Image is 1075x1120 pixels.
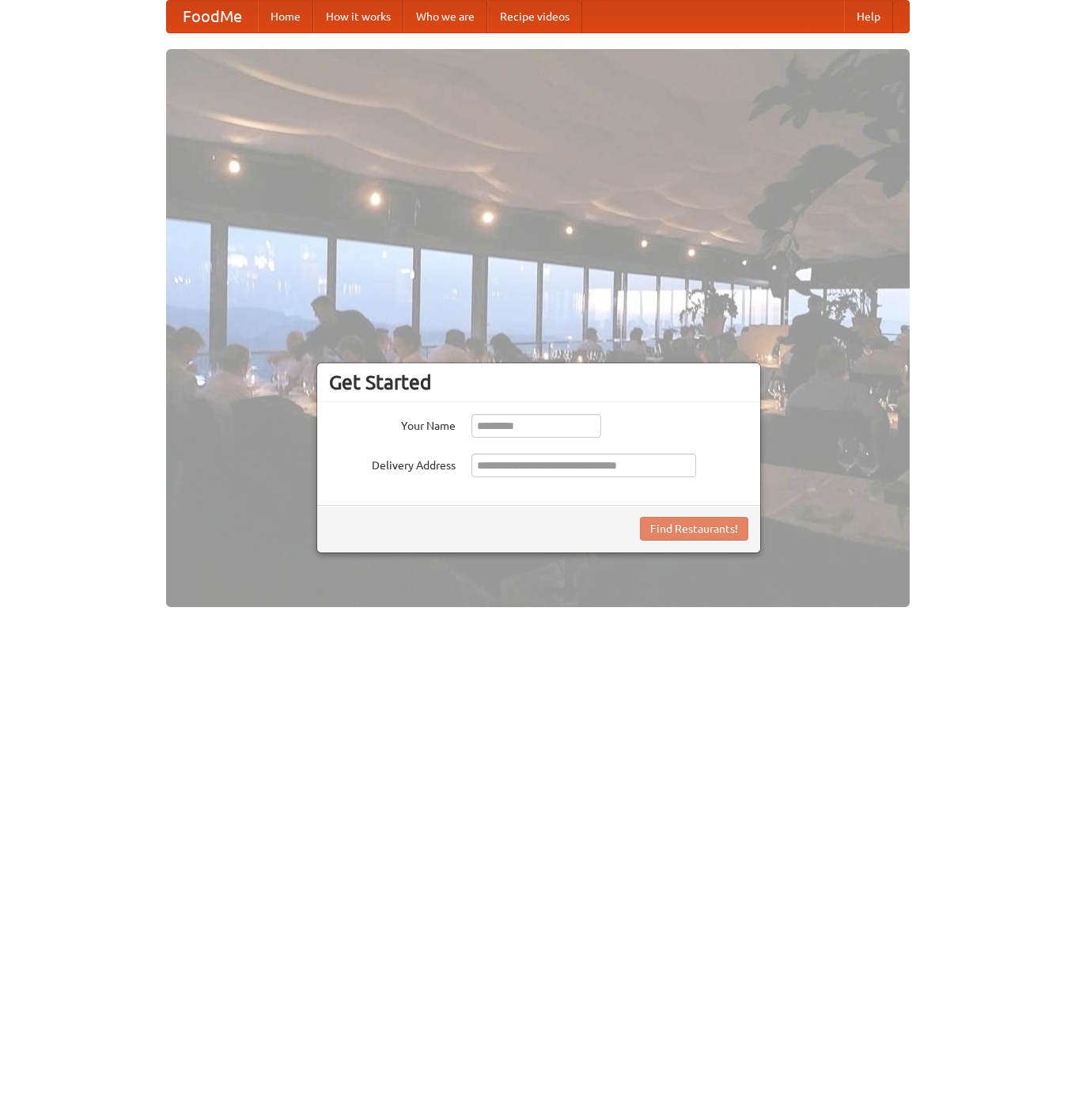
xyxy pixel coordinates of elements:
[403,1,487,32] a: Who we are
[258,1,313,32] a: Home
[844,1,893,32] a: Help
[640,517,748,541] button: Find Restaurants!
[329,454,456,473] label: Delivery Address
[329,414,456,434] label: Your Name
[167,1,258,32] a: FoodMe
[487,1,582,32] a: Recipe videos
[329,370,748,394] h3: Get Started
[313,1,403,32] a: How it works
